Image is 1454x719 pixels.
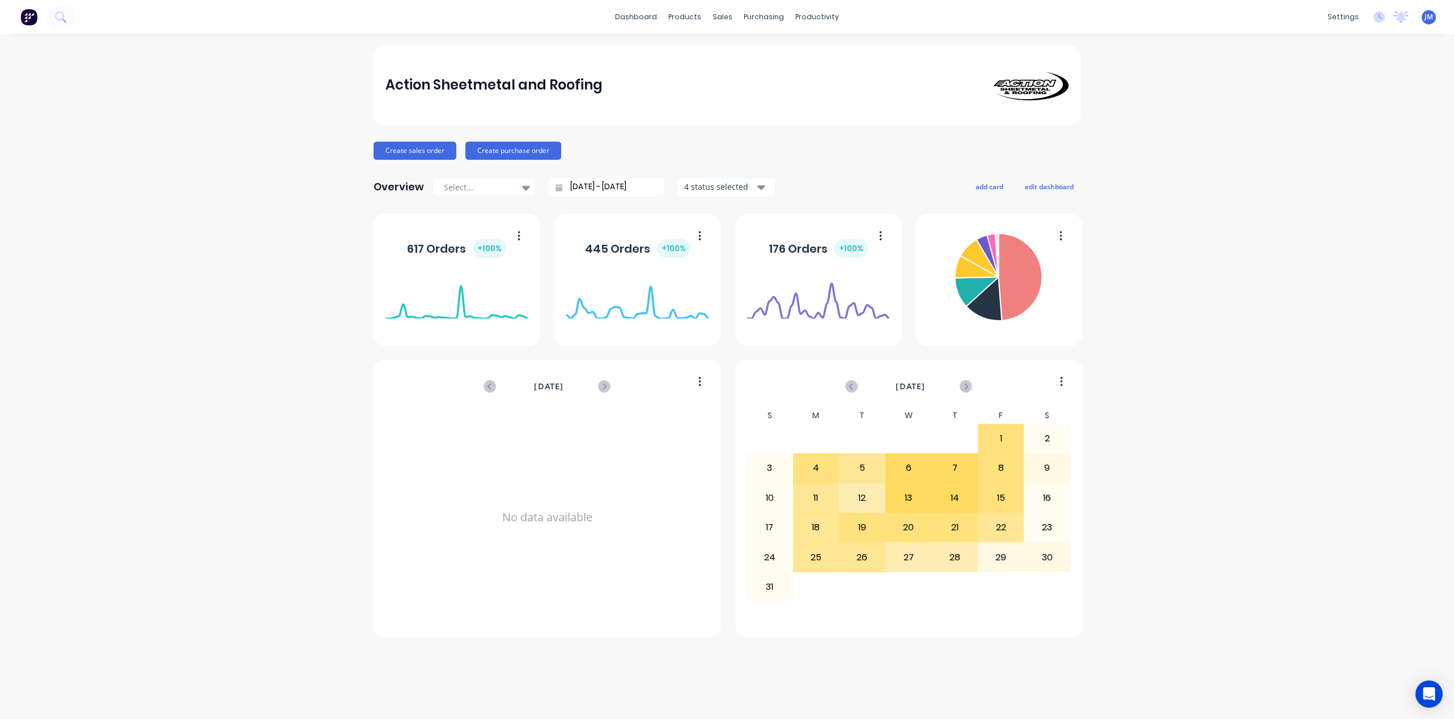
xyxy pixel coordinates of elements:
[663,8,707,25] div: products
[374,142,456,160] button: Create sales order
[794,543,839,571] div: 25
[840,513,885,542] div: 19
[1024,407,1070,424] div: S
[932,484,977,512] div: 14
[978,424,1024,453] div: 1
[886,484,931,512] div: 13
[932,513,977,542] div: 21
[465,142,561,160] button: Create purchase order
[1024,484,1070,512] div: 16
[978,513,1024,542] div: 22
[585,239,690,258] div: 445 Orders
[1322,8,1364,25] div: settings
[678,178,774,195] button: 4 status selected
[385,74,603,96] div: Action Sheetmetal and Roofing
[738,8,790,25] div: purchasing
[609,8,663,25] a: dashboard
[1024,454,1070,482] div: 9
[747,454,792,482] div: 3
[20,8,37,25] img: Factory
[747,407,793,424] div: S
[978,484,1024,512] div: 15
[978,543,1024,571] div: 29
[932,454,977,482] div: 7
[1425,12,1433,22] span: JM
[385,407,709,627] div: No data available
[747,484,792,512] div: 10
[885,407,932,424] div: W
[747,573,792,601] div: 31
[794,454,839,482] div: 4
[840,484,885,512] div: 12
[931,407,978,424] div: T
[932,543,977,571] div: 28
[839,407,885,424] div: T
[1024,543,1070,571] div: 30
[1024,424,1070,453] div: 2
[534,380,563,393] span: [DATE]
[978,407,1024,424] div: F
[886,513,931,542] div: 20
[834,239,868,258] div: + 100 %
[794,484,839,512] div: 11
[473,239,506,258] div: + 100 %
[374,176,424,198] div: Overview
[968,179,1011,194] button: add card
[657,239,690,258] div: + 100 %
[794,513,839,542] div: 18
[1018,179,1081,194] button: edit dashboard
[793,407,840,424] div: M
[886,543,931,571] div: 27
[886,454,931,482] div: 6
[840,543,885,571] div: 26
[747,513,792,542] div: 17
[707,8,738,25] div: sales
[747,543,792,571] div: 24
[769,239,868,258] div: 176 Orders
[1024,513,1070,542] div: 23
[407,239,506,258] div: 617 Orders
[840,454,885,482] div: 5
[896,380,925,393] span: [DATE]
[978,454,1024,482] div: 8
[1415,680,1443,708] div: Open Intercom Messenger
[790,8,845,25] div: productivity
[684,181,756,193] div: 4 status selected
[989,70,1069,100] img: Action Sheetmetal and Roofing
